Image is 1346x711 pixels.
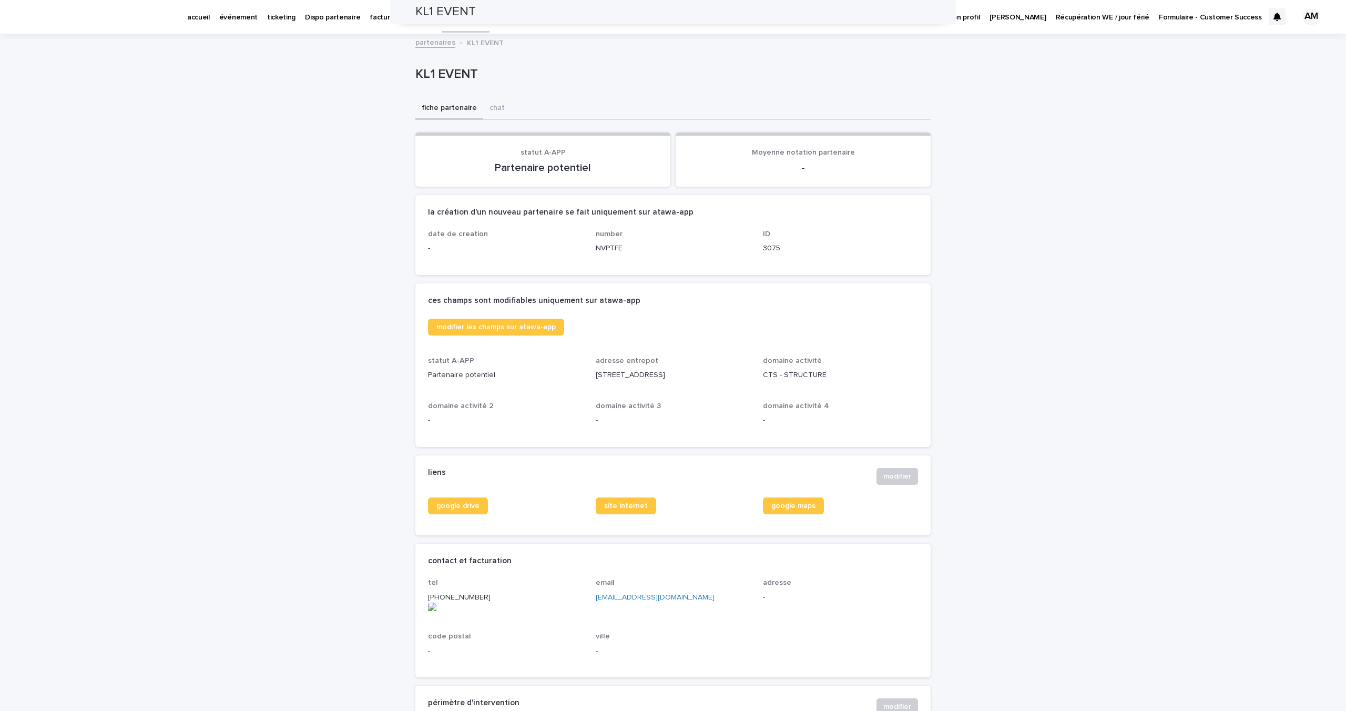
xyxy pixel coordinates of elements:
h2: la création d'un nouveau partenaire se fait uniquement sur atawa-app [428,208,694,217]
p: - [596,415,751,426]
p: KL1 EVENT [415,67,926,82]
div: AM [1303,8,1320,25]
span: domaine activité [763,357,822,364]
onoff-telecom-ce-phone-number-wrapper: [PHONE_NUMBER] [428,594,491,601]
p: - [428,415,583,426]
p: 3075 [763,243,918,254]
span: ID [763,230,770,238]
span: Moyenne notation partenaire [752,149,855,156]
p: NVPTFE [596,243,751,254]
p: - [428,243,583,254]
span: statut A-APP [428,357,474,364]
p: - [763,592,918,603]
h2: ces champs sont modifiables uniquement sur atawa-app [428,296,640,306]
h2: liens [428,468,446,478]
a: site internet [596,497,656,514]
span: adresse entrepot [596,357,658,364]
p: Partenaire potentiel [428,161,658,174]
span: ville [596,633,610,640]
span: domaine activité 2 [428,402,494,410]
a: [EMAIL_ADDRESS][DOMAIN_NAME] [596,594,715,601]
img: Ls34BcGeRexTGTNfXpUC [21,6,123,27]
p: CTS - STRUCTURE [763,370,918,381]
span: google maps [771,502,815,510]
p: - [763,415,918,426]
span: site internet [604,502,648,510]
span: statut A-APP [521,149,566,156]
p: - [688,161,918,174]
span: google drive [436,502,480,510]
h2: contact et facturation [428,556,512,566]
span: domaine activité 3 [596,402,661,410]
button: fiche partenaire [415,98,483,120]
a: google drive [428,497,488,514]
span: modifier les champs sur atawa-app [436,323,556,331]
p: Partenaire potentiel [428,370,583,381]
h2: périmètre d'intervention [428,698,519,708]
a: google maps [763,497,824,514]
p: - [596,646,751,657]
button: chat [483,98,511,120]
a: modifier les champs sur atawa-app [428,319,564,336]
span: adresse [763,579,791,586]
span: code postal [428,633,471,640]
p: KL1 EVENT [467,36,504,48]
button: modifier [876,468,918,485]
span: email [596,579,615,586]
span: domaine activité 4 [763,402,829,410]
p: [STREET_ADDRESS] [596,370,751,381]
span: date de creation [428,230,488,238]
p: - [428,646,583,657]
span: number [596,230,623,238]
a: partenaires [415,36,455,48]
span: tel [428,579,438,586]
span: modifier [883,471,911,482]
img: actions-icon.png [428,603,583,611]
